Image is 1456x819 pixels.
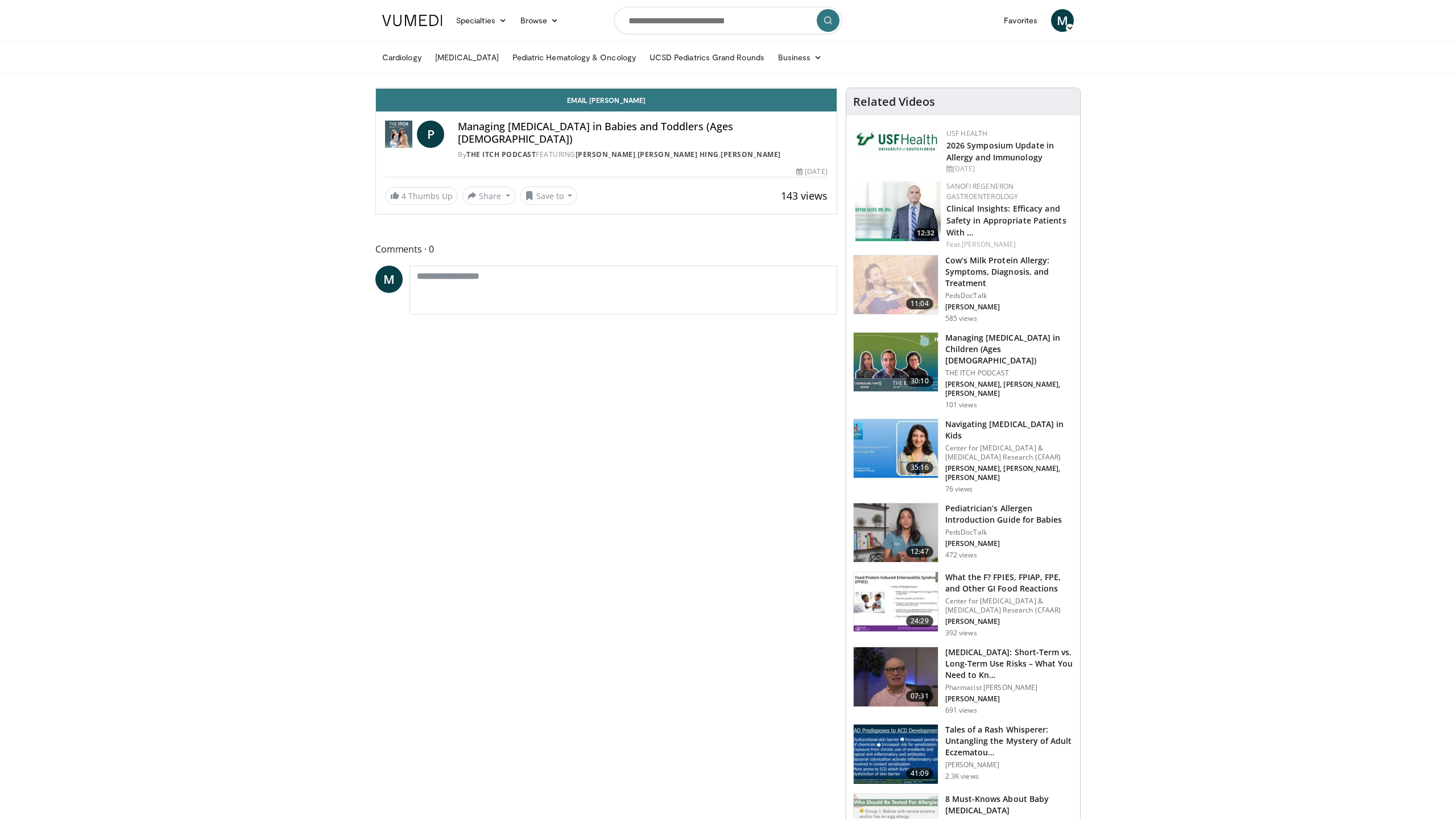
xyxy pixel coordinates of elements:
[945,772,979,781] p: 2.3K views
[997,9,1044,32] a: Favorites
[375,266,403,293] a: M
[854,725,938,784] img: 27863995-04ac-45d5-b951-0af277dc196d.150x105_q85_crop-smart_upscale.jpg
[945,793,1073,816] h3: 8 Must-Knows About Baby [MEDICAL_DATA]
[946,203,1066,238] a: Clinical Insights: Efficacy and Safety in Appropriate Patients With …
[853,255,1073,323] a: 11:04 Cow’s Milk Protein Allergy: Symptoms, Diagnosis, and Treatment PedsDocTalk [PERSON_NAME] 58...
[854,333,938,392] img: dda491a2-e90c-44a0-a652-cc848be6698a.150x105_q85_crop-smart_upscale.jpg
[385,121,412,148] img: THE ITCH PODCAST
[945,400,977,409] p: 101 views
[855,129,941,154] img: 6ba8804a-8538-4002-95e7-a8f8012d4a11.png.150x105_q85_autocrop_double_scale_upscale_version-0.2.jpg
[906,690,933,702] span: 07:31
[458,121,828,145] h4: Managing [MEDICAL_DATA] in Babies and Toddlers (Ages [DEMOGRAPHIC_DATA])
[853,503,1073,563] a: 12:47 Pediatrician’s Allergen Introduction Guide for Babies PedsDocTalk [PERSON_NAME] 472 views
[643,46,771,69] a: UCSD Pediatrics Grand Rounds
[382,15,442,26] img: VuMedi Logo
[854,572,938,631] img: 57bb0dd8-3621-4ab0-b2d5-cbb38db173c2.150x105_q85_crop-smart_upscale.jpg
[781,189,828,202] span: 143 views
[946,239,1071,250] div: Feat.
[945,503,1073,526] h3: Pediatrician’s Allergen Introduction Guide for Babies
[855,181,941,241] a: 12:32
[945,528,1073,537] p: PedsDocTalk
[855,181,941,241] img: bf9ce42c-6823-4735-9d6f-bc9dbebbcf2c.png.150x105_q85_crop-smart_upscale.jpg
[945,683,1073,692] p: Pharmacist [PERSON_NAME]
[945,380,1073,398] p: [PERSON_NAME], [PERSON_NAME], [PERSON_NAME]
[576,150,636,159] a: [PERSON_NAME]
[945,572,1073,594] h3: What the F? FPIES, FPIAP, FPE, and Other GI Food Reactions
[945,332,1073,366] h3: Managing [MEDICAL_DATA] in Children (Ages [DEMOGRAPHIC_DATA])
[428,46,506,69] a: [MEDICAL_DATA]
[375,46,428,69] a: Cardiology
[945,419,1073,441] h3: Navigating [MEDICAL_DATA] in Kids
[946,181,1019,201] a: Sanofi Regeneron Gastroenterology
[721,150,781,159] a: [PERSON_NAME]
[906,298,933,309] span: 11:04
[946,140,1054,163] a: 2026 Symposium Update in Allergy and Immunology
[945,303,1073,312] p: [PERSON_NAME]
[945,369,1073,378] p: THE ITCH PODCAST
[449,9,514,32] a: Specialties
[945,617,1073,626] p: [PERSON_NAME]
[945,694,1073,704] p: [PERSON_NAME]
[853,332,1073,409] a: 30:10 Managing [MEDICAL_DATA] in Children (Ages [DEMOGRAPHIC_DATA]) THE ITCH PODCAST [PERSON_NAME...
[945,485,973,494] p: 76 views
[638,150,719,159] a: [PERSON_NAME] Hing
[466,150,536,159] a: THE ITCH PODCAST
[375,242,837,257] span: Comments 0
[853,647,1073,715] a: 07:31 [MEDICAL_DATA]: Short-Term vs. Long-Term Use Risks – What You Need to Kn… Pharmacist [PERSO...
[945,760,1073,770] p: [PERSON_NAME]
[385,187,458,205] a: 4 Thumbs Up
[946,129,988,138] a: USF Health
[853,419,1073,494] a: 35:16 Navigating [MEDICAL_DATA] in Kids Center for [MEDICAL_DATA] & [MEDICAL_DATA] Research (CFAA...
[945,724,1073,758] h3: Tales of a Rash Whisperer: Untangling the Mystery of Adult Eczematou…
[945,464,1073,482] p: [PERSON_NAME], [PERSON_NAME], [PERSON_NAME]
[854,419,938,478] img: 8bae75f9-ce1c-4c31-8f52-35461225965e.150x105_q85_crop-smart_upscale.jpg
[853,724,1073,784] a: 41:09 Tales of a Rash Whisperer: Untangling the Mystery of Adult Eczematou… [PERSON_NAME] 2.3K views
[853,572,1073,638] a: 24:29 What the F? FPIES, FPIAP, FPE, and Other GI Food Reactions Center for [MEDICAL_DATA] & [MED...
[946,164,1071,174] div: [DATE]
[945,255,1073,289] h3: Cow’s Milk Protein Allergy: Symptoms, Diagnosis, and Treatment
[906,768,933,779] span: 41:09
[458,150,828,160] div: By FEATURING , ,
[462,187,515,205] button: Share
[853,95,935,109] h4: Related Videos
[906,546,933,557] span: 12:47
[945,444,1073,462] p: Center for [MEDICAL_DATA] & [MEDICAL_DATA] Research (CFAAR)
[376,89,837,111] a: Email [PERSON_NAME]
[945,551,977,560] p: 472 views
[945,597,1073,615] p: Center for [MEDICAL_DATA] & [MEDICAL_DATA] Research (CFAAR)
[506,46,643,69] a: Pediatric Hematology & Oncology
[614,7,842,34] input: Search topics, interventions
[514,9,566,32] a: Browse
[854,647,938,706] img: 01eaf6d1-239b-46fd-8c1d-01d105084a63.150x105_q85_crop-smart_upscale.jpg
[945,706,977,715] p: 691 views
[945,291,1073,300] p: PedsDocTalk
[913,228,938,238] span: 12:32
[906,375,933,387] span: 30:10
[962,239,1016,249] a: [PERSON_NAME]
[854,503,938,562] img: 996d9bbe-63a3-457c-bdd3-3cecb4430d3c.150x105_q85_crop-smart_upscale.jpg
[1051,9,1074,32] a: M
[945,628,977,638] p: 392 views
[520,187,578,205] button: Save to
[945,314,977,323] p: 585 views
[796,167,827,177] div: [DATE]
[402,191,406,201] span: 4
[906,615,933,627] span: 24:29
[417,121,444,148] a: P
[945,647,1073,681] h3: [MEDICAL_DATA]: Short-Term vs. Long-Term Use Risks – What You Need to Kn…
[771,46,829,69] a: Business
[854,255,938,315] img: a277380e-40b7-4f15-ab00-788b20d9d5d9.150x105_q85_crop-smart_upscale.jpg
[906,462,933,473] span: 35:16
[945,539,1073,548] p: [PERSON_NAME]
